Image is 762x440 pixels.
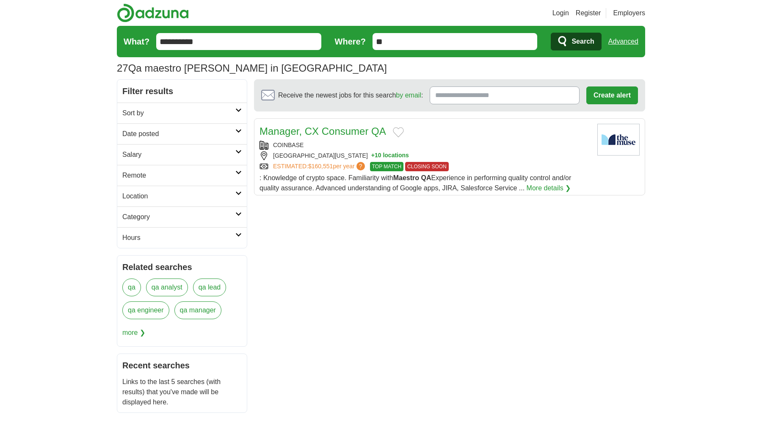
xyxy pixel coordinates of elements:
[260,125,386,137] a: Manager, CX Consumer QA
[122,233,235,243] h2: Hours
[278,90,423,100] span: Receive the newest jobs for this search :
[122,377,242,407] p: Links to the last 5 searches (with results) that you've made will be displayed here.
[122,129,235,139] h2: Date posted
[117,61,128,76] span: 27
[552,8,569,18] a: Login
[396,92,421,99] a: by email
[117,80,247,103] h2: Filter results
[146,278,188,296] a: qa analyst
[117,227,247,248] a: Hours
[117,165,247,186] a: Remote
[122,170,235,181] h2: Remote
[576,8,601,18] a: Register
[371,151,375,160] span: +
[193,278,226,296] a: qa lead
[393,127,404,137] button: Add to favorite jobs
[117,186,247,206] a: Location
[551,33,601,50] button: Search
[174,301,221,319] a: qa manager
[260,151,591,160] div: [GEOGRAPHIC_DATA][US_STATE]
[124,35,149,48] label: What?
[335,35,366,48] label: Where?
[571,33,594,50] span: Search
[260,174,571,192] span: : Knowledge of crypto space. Familiarity with Experience in performing quality control and/or qua...
[117,123,247,144] a: Date posted
[122,108,235,118] h2: Sort by
[273,162,367,171] a: ESTIMATED:$160,551per year?
[122,359,242,372] h2: Recent searches
[117,103,247,123] a: Sort by
[117,206,247,227] a: Category
[370,162,403,171] span: TOP MATCH
[122,278,141,296] a: qa
[117,144,247,165] a: Salary
[117,62,387,74] h1: Qa maestro [PERSON_NAME] in [GEOGRAPHIC_DATA]
[308,163,333,170] span: $160,551
[122,150,235,160] h2: Salary
[597,124,640,156] img: Company logo
[613,8,645,18] a: Employers
[393,174,419,181] strong: Maestro
[356,162,365,170] span: ?
[122,324,145,341] span: more ❯
[122,301,169,319] a: qa engineer
[586,86,638,104] button: Create alert
[260,141,591,150] div: COINBASE
[122,261,242,273] h2: Related searches
[122,191,235,201] h2: Location
[527,183,571,193] a: More details ❯
[608,33,638,50] a: Advanced
[117,3,189,22] img: Adzuna logo
[371,151,409,160] button: +10 locations
[421,174,431,181] strong: QA
[122,212,235,222] h2: Category
[405,162,449,171] span: CLOSING SOON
